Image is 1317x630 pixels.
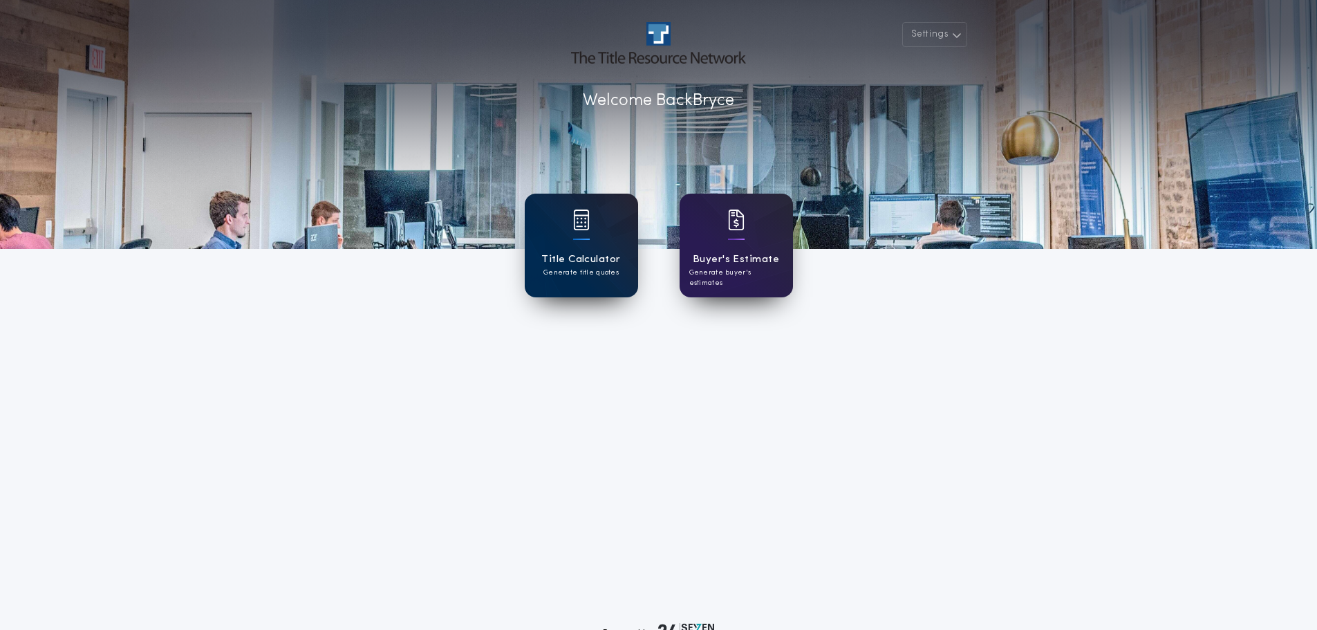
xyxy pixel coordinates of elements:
a: card iconTitle CalculatorGenerate title quotes [525,194,638,297]
h1: Buyer's Estimate [693,252,779,268]
p: Generate buyer's estimates [689,268,783,288]
img: card icon [728,210,745,230]
button: Settings [902,22,967,47]
img: card icon [573,210,590,230]
a: card iconBuyer's EstimateGenerate buyer's estimates [680,194,793,297]
p: Generate title quotes [543,268,619,278]
p: Welcome Back Bryce [583,89,734,113]
h1: Title Calculator [541,252,620,268]
img: account-logo [571,22,745,64]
